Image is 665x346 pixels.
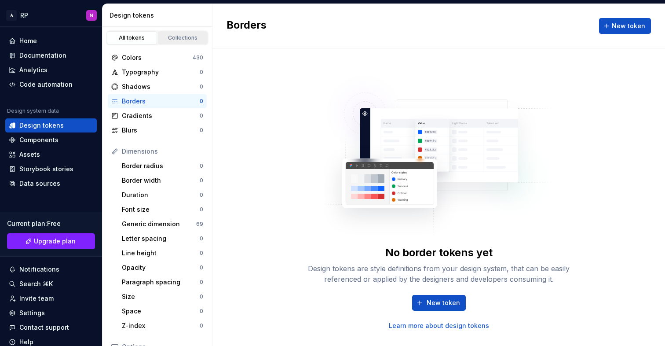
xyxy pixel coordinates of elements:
a: Components [5,133,97,147]
button: Contact support [5,320,97,335]
div: 430 [193,54,203,61]
div: Invite team [19,294,54,303]
div: Home [19,37,37,45]
a: Generic dimension69 [118,217,207,231]
a: Border radius0 [118,159,207,173]
button: New token [599,18,651,34]
div: Font size [122,205,200,214]
div: 0 [200,127,203,134]
div: Design tokens are style definitions from your design system, that can be easily referenced or app... [298,263,580,284]
a: Borders0 [108,94,207,108]
a: Code automation [5,77,97,92]
a: Space0 [118,304,207,318]
a: Z-index0 [118,319,207,333]
div: 0 [200,162,203,169]
a: Data sources [5,177,97,191]
div: Generic dimension [122,220,196,228]
div: Border radius [122,162,200,170]
div: Shadows [122,82,200,91]
div: Borders [122,97,200,106]
div: 0 [200,235,203,242]
div: Design tokens [19,121,64,130]
a: Opacity0 [118,261,207,275]
a: Upgrade plan [7,233,95,249]
a: Design tokens [5,118,97,133]
div: Assets [19,150,40,159]
a: Settings [5,306,97,320]
div: Gradients [122,111,200,120]
a: Analytics [5,63,97,77]
div: Settings [19,309,45,317]
div: Z-index [122,321,200,330]
div: Documentation [19,51,66,60]
div: Code automation [19,80,73,89]
div: RP [20,11,28,20]
div: Paragraph spacing [122,278,200,287]
a: Blurs0 [108,123,207,137]
div: 0 [200,206,203,213]
div: Storybook stories [19,165,73,173]
div: 0 [200,98,203,105]
div: No border tokens yet [385,246,493,260]
div: A [6,10,17,21]
a: Documentation [5,48,97,63]
div: Components [19,136,58,144]
a: Font size0 [118,202,207,217]
a: Invite team [5,291,97,306]
a: Typography0 [108,65,207,79]
div: Current plan : Free [7,219,95,228]
div: 0 [200,112,203,119]
div: Border width [122,176,200,185]
div: Size [122,292,200,301]
div: Typography [122,68,200,77]
div: 0 [200,83,203,90]
a: Paragraph spacing0 [118,275,207,289]
div: All tokens [110,34,154,41]
button: New token [412,295,466,311]
div: Collections [161,34,205,41]
div: Analytics [19,66,47,74]
div: Dimensions [122,147,203,156]
div: 0 [200,279,203,286]
div: Blurs [122,126,200,135]
div: 0 [200,250,203,257]
span: New token [612,22,645,30]
a: Duration0 [118,188,207,202]
h2: Borders [227,18,267,34]
div: Opacity [122,263,200,272]
a: Gradients0 [108,109,207,123]
div: 0 [200,191,203,199]
div: Design tokens [110,11,208,20]
a: Learn more about design tokens [389,321,489,330]
div: Letter spacing [122,234,200,243]
div: Search ⌘K [19,280,53,288]
div: Colors [122,53,193,62]
button: Search ⌘K [5,277,97,291]
div: 69 [196,221,203,228]
a: Shadows0 [108,80,207,94]
a: Assets [5,147,97,162]
div: Notifications [19,265,59,274]
a: Line height0 [118,246,207,260]
div: 0 [200,177,203,184]
div: 0 [200,69,203,76]
a: Letter spacing0 [118,232,207,246]
a: Home [5,34,97,48]
a: Colors430 [108,51,207,65]
a: Size0 [118,290,207,304]
div: Duration [122,191,200,199]
div: Data sources [19,179,60,188]
button: Notifications [5,262,97,276]
div: 0 [200,308,203,315]
span: Upgrade plan [34,237,76,246]
div: 0 [200,322,203,329]
div: Design system data [7,107,59,114]
a: Storybook stories [5,162,97,176]
a: Border width0 [118,173,207,188]
div: 0 [200,264,203,271]
div: Space [122,307,200,316]
span: New token [427,298,460,307]
div: N [90,12,93,19]
div: 0 [200,293,203,300]
div: Contact support [19,323,69,332]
